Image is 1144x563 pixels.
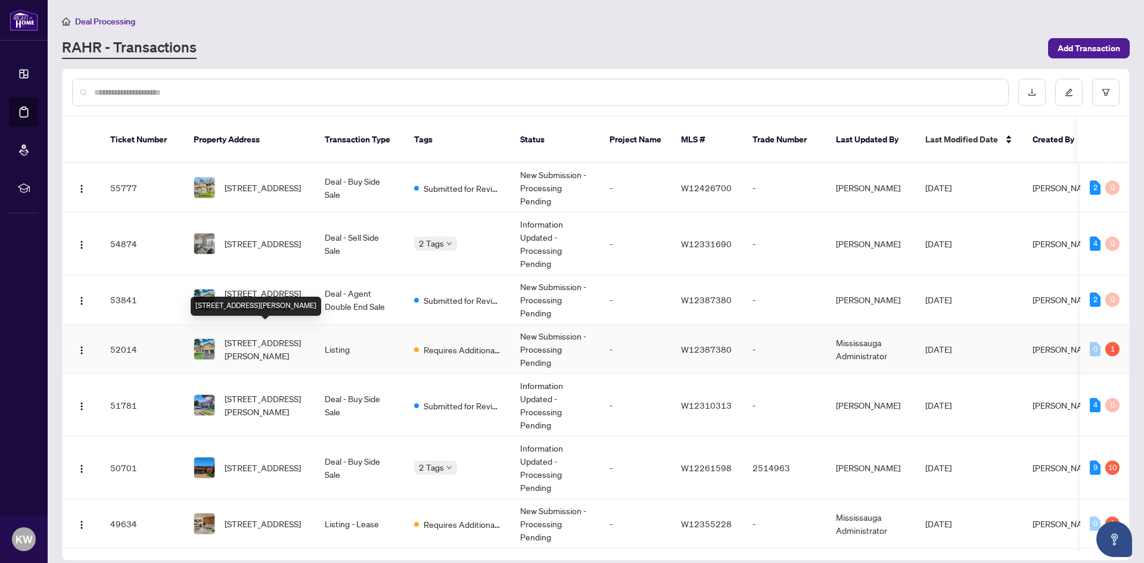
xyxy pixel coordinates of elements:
span: Add Transaction [1058,39,1120,58]
span: 2 Tags [419,461,444,474]
td: Information Updated - Processing Pending [511,437,600,499]
td: [PERSON_NAME] [826,374,916,437]
span: Last Modified Date [925,133,998,146]
span: [STREET_ADDRESS] [225,237,301,250]
span: W12387380 [681,294,732,305]
span: W12310313 [681,400,732,410]
div: 0 [1105,293,1120,307]
span: Requires Additional Docs [424,343,501,356]
td: Deal - Buy Side Sale [315,437,405,499]
img: thumbnail-img [194,339,214,359]
th: Created By [1023,117,1095,163]
button: Logo [72,340,91,359]
img: Logo [77,464,86,474]
td: Deal - Agent Double End Sale [315,275,405,325]
a: RAHR - Transactions [62,38,197,59]
img: Logo [77,346,86,355]
div: 0 [1105,398,1120,412]
span: [STREET_ADDRESS] [225,517,301,530]
div: 0 [1105,181,1120,195]
td: - [600,374,672,437]
span: Deal Processing [75,16,135,27]
td: Deal - Sell Side Sale [315,213,405,275]
span: [STREET_ADDRESS] [225,181,301,194]
span: edit [1065,88,1073,97]
td: Information Updated - Processing Pending [511,213,600,275]
td: - [600,213,672,275]
td: Deal - Buy Side Sale [315,163,405,213]
td: - [600,499,672,549]
td: 52014 [101,325,184,374]
button: Logo [72,234,91,253]
th: Ticket Number [101,117,184,163]
button: Logo [72,514,91,533]
span: W12261598 [681,462,732,473]
span: [PERSON_NAME] [1033,518,1097,529]
div: [STREET_ADDRESS][PERSON_NAME] [191,297,321,316]
span: Requires Additional Docs [424,518,501,531]
img: thumbnail-img [194,458,214,478]
div: 4 [1090,398,1101,412]
span: [DATE] [925,182,952,193]
span: [DATE] [925,400,952,410]
span: down [446,241,452,247]
th: Tags [405,117,511,163]
th: Transaction Type [315,117,405,163]
td: [PERSON_NAME] [826,163,916,213]
span: [DATE] [925,518,952,529]
img: Logo [77,184,86,194]
img: logo [10,9,38,31]
span: Submitted for Review [424,182,501,195]
span: [PERSON_NAME] [1033,400,1097,410]
div: 4 [1090,237,1101,251]
div: 0 [1090,517,1101,531]
td: Deal - Buy Side Sale [315,374,405,437]
img: thumbnail-img [194,178,214,198]
span: [DATE] [925,294,952,305]
span: download [1028,88,1036,97]
span: Submitted for Review [424,294,501,307]
span: [STREET_ADDRESS][PERSON_NAME] [225,336,306,362]
button: Logo [72,290,91,309]
div: 2 [1090,181,1101,195]
img: Logo [77,240,86,250]
button: Logo [72,396,91,415]
span: [PERSON_NAME] [1033,344,1097,354]
img: thumbnail-img [194,395,214,415]
button: filter [1092,79,1120,106]
td: 2514963 [743,437,826,499]
td: Listing [315,325,405,374]
span: W12387380 [681,344,732,354]
img: thumbnail-img [194,234,214,254]
th: Status [511,117,600,163]
td: - [743,213,826,275]
td: - [743,275,826,325]
td: - [743,163,826,213]
div: 9 [1090,461,1101,475]
span: [DATE] [925,344,952,354]
button: Add Transaction [1048,38,1130,58]
td: Information Updated - Processing Pending [511,374,600,437]
img: thumbnail-img [194,514,214,534]
td: Listing - Lease [315,499,405,549]
td: 53841 [101,275,184,325]
div: 10 [1105,461,1120,475]
span: [DATE] [925,462,952,473]
td: New Submission - Processing Pending [511,275,600,325]
td: - [600,325,672,374]
th: Last Modified Date [916,117,1023,163]
div: 2 [1105,517,1120,531]
span: KW [15,531,33,548]
td: [PERSON_NAME] [826,275,916,325]
td: - [600,163,672,213]
td: [PERSON_NAME] [826,213,916,275]
img: Logo [77,296,86,306]
button: Logo [72,178,91,197]
span: [PERSON_NAME] [1033,182,1097,193]
td: - [600,275,672,325]
div: 0 [1105,237,1120,251]
th: MLS # [672,117,743,163]
button: Open asap [1096,521,1132,557]
button: Logo [72,458,91,477]
td: New Submission - Processing Pending [511,163,600,213]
